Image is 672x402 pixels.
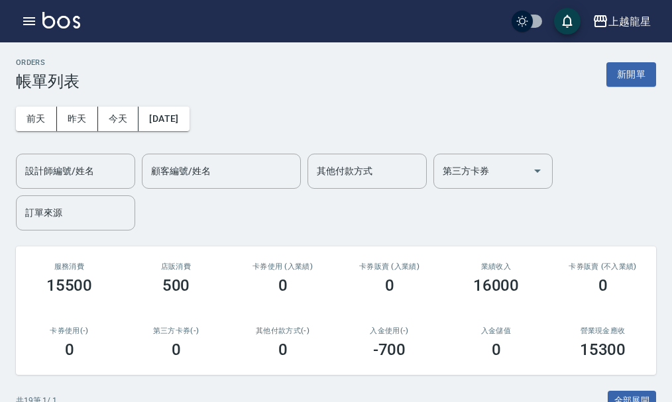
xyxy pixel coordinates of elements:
img: Logo [42,12,80,28]
h2: 業績收入 [459,262,533,271]
h2: ORDERS [16,58,80,67]
button: 昨天 [57,107,98,131]
h2: 店販消費 [139,262,213,271]
h3: 16000 [473,276,520,295]
h3: 500 [162,276,190,295]
h2: 卡券販賣 (不入業績) [565,262,640,271]
h2: 卡券販賣 (入業績) [352,262,427,271]
h3: -700 [373,340,406,359]
h3: 帳單列表 [16,72,80,91]
div: 上越龍星 [608,13,651,30]
button: 今天 [98,107,139,131]
h3: 服務消費 [32,262,107,271]
a: 新開單 [606,68,656,80]
h3: 0 [492,340,501,359]
h3: 0 [172,340,181,359]
h3: 0 [385,276,394,295]
h3: 0 [65,340,74,359]
h2: 營業現金應收 [565,327,640,335]
h3: 0 [598,276,608,295]
button: [DATE] [139,107,189,131]
h2: 卡券使用 (入業績) [245,262,320,271]
h2: 卡券使用(-) [32,327,107,335]
h2: 入金儲值 [459,327,533,335]
h2: 其他付款方式(-) [245,327,320,335]
h3: 0 [278,340,288,359]
button: 前天 [16,107,57,131]
button: 新開單 [606,62,656,87]
h3: 15300 [580,340,626,359]
button: save [554,8,581,34]
button: Open [527,160,548,181]
h3: 0 [278,276,288,295]
h2: 入金使用(-) [352,327,427,335]
button: 上越龍星 [587,8,656,35]
h3: 15500 [46,276,93,295]
h2: 第三方卡券(-) [139,327,213,335]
